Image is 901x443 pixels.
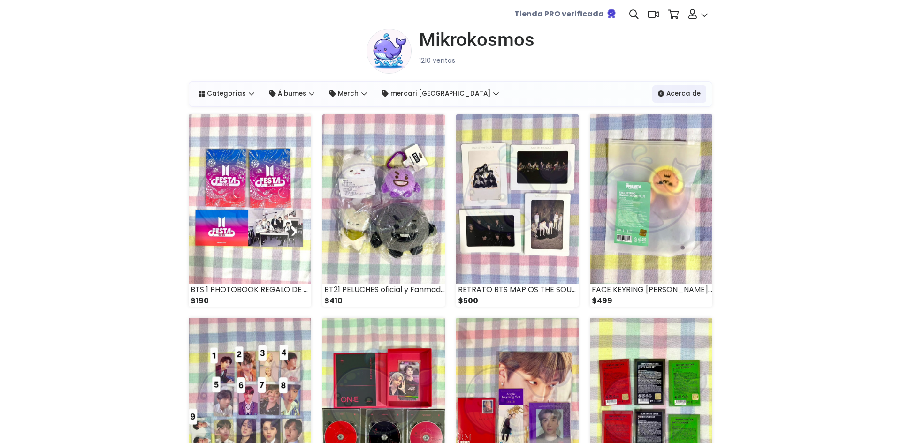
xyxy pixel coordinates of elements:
div: $190 [189,295,311,307]
b: Tienda PRO verificada [514,8,604,19]
a: Acerca de [652,85,706,102]
a: BT21 PELUCHES oficial y Fanmade SHOOKY $410 [322,114,445,307]
img: small_1753781600000.jpeg [322,114,445,284]
img: Tienda verificada [606,8,617,19]
h1: Mikrokosmos [419,29,534,51]
div: RETRATO BTS MAP OS THE SOUL 7 oficial REGALO SET [456,284,579,295]
img: small_1753780937315.jpeg [590,114,712,284]
a: BTS 1 PHOTOBOOK REGALO DE PREVENTA FESTA original $190 [189,114,311,307]
a: Mikrokosmos [412,29,534,51]
a: Álbumes [264,85,321,102]
a: mercari [GEOGRAPHIC_DATA] [376,85,505,102]
a: Merch [324,85,373,102]
img: small_1753781744879.jpeg [189,114,311,284]
div: FACE KEYRING [PERSON_NAME] original [590,284,712,295]
a: RETRATO BTS MAP OS THE SOUL 7 oficial REGALO SET $500 [456,114,579,307]
div: BT21 PELUCHES oficial y Fanmade SHOOKY [322,284,445,295]
div: $410 [322,295,445,307]
a: Categorías [193,85,260,102]
img: small_1753781357533.jpeg [456,114,579,284]
div: $500 [456,295,579,307]
div: $499 [590,295,712,307]
div: BTS 1 PHOTOBOOK REGALO DE PREVENTA FESTA original [189,284,311,295]
small: 1210 ventas [419,56,455,65]
a: FACE KEYRING [PERSON_NAME] original $499 [590,114,712,307]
